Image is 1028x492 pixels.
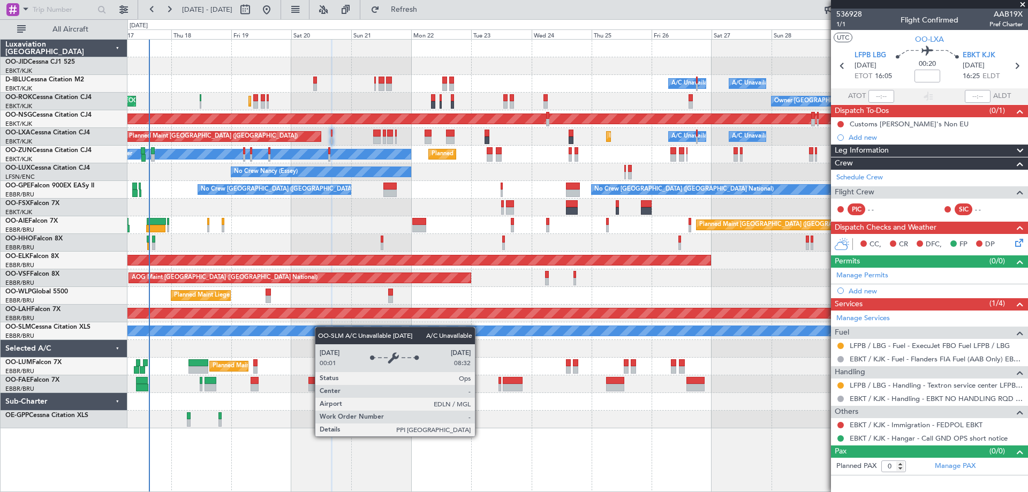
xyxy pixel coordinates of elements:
span: Leg Information [835,145,889,157]
a: LFPB / LBG - Fuel - ExecuJet FBO Fuel LFPB / LBG [850,341,1010,350]
div: Add new [849,133,1023,142]
a: OO-JIDCessna CJ1 525 [5,59,75,65]
span: Pref Charter [989,20,1023,29]
div: Sun 21 [351,29,411,39]
div: Owner [GEOGRAPHIC_DATA]-[GEOGRAPHIC_DATA] [774,93,919,109]
span: 16:05 [875,71,892,82]
span: Dispatch To-Dos [835,105,889,117]
div: Planned Maint [GEOGRAPHIC_DATA] ([GEOGRAPHIC_DATA]) [699,217,868,233]
a: EBKT/KJK [5,208,32,216]
span: Flight Crew [835,186,874,199]
a: Manage Permits [836,270,888,281]
a: EBBR/BRU [5,367,34,375]
div: No Crew Nancy (Essey) [234,164,298,180]
a: EBBR/BRU [5,314,34,322]
span: OO-GPE [5,183,31,189]
a: OO-FSXFalcon 7X [5,200,59,207]
a: LFSN/ENC [5,173,35,181]
span: (0/0) [989,255,1005,267]
a: EBKT/KJK [5,67,32,75]
a: EBKT/KJK [5,85,32,93]
a: OO-LAHFalcon 7X [5,306,61,313]
span: (0/1) [989,105,1005,116]
span: OO-FAE [5,377,30,383]
span: [DATE] [963,60,985,71]
a: Schedule Crew [836,172,883,183]
div: Thu 25 [592,29,652,39]
span: OE-GPP [5,412,29,419]
a: OO-HHOFalcon 8X [5,236,63,242]
div: Mon 22 [411,29,471,39]
span: DP [985,239,995,250]
input: Trip Number [33,2,94,18]
span: ELDT [982,71,1000,82]
a: EBKT/KJK [5,138,32,146]
div: Planned Maint [GEOGRAPHIC_DATA] ([GEOGRAPHIC_DATA]) [129,128,298,145]
a: EBKT / KJK - Immigration - FEDPOL EBKT [850,420,982,429]
div: Planned Maint Kortrijk-[GEOGRAPHIC_DATA] [609,128,734,145]
button: UTC [834,33,852,42]
span: OO-ZUN [5,147,32,154]
a: OO-LXACessna Citation CJ4 [5,130,90,136]
a: D-IBLUCessna Citation M2 [5,77,84,83]
div: Fri 19 [231,29,291,39]
span: EBKT KJK [963,50,995,61]
span: CC, [870,239,881,250]
a: OO-SLMCessna Citation XLS [5,324,90,330]
div: Planned Maint Liege [174,287,230,304]
span: ALDT [993,91,1011,102]
a: OO-LUMFalcon 7X [5,359,62,366]
span: OO-LAH [5,306,31,313]
div: No Crew [GEOGRAPHIC_DATA] ([GEOGRAPHIC_DATA] National) [594,181,774,198]
div: Wed 24 [532,29,592,39]
button: All Aircraft [12,21,116,38]
div: No Crew [GEOGRAPHIC_DATA] ([GEOGRAPHIC_DATA] National) [201,181,380,198]
div: Tue 23 [471,29,531,39]
input: --:-- [868,90,894,103]
span: OO-SLM [5,324,31,330]
span: OO-ELK [5,253,29,260]
a: EBKT/KJK [5,120,32,128]
span: Others [835,406,858,418]
a: EBBR/BRU [5,297,34,305]
a: OO-VSFFalcon 8X [5,271,59,277]
a: OE-GPPCessna Citation XLS [5,412,88,419]
a: EBBR/BRU [5,332,34,340]
a: EBBR/BRU [5,279,34,287]
div: Sat 20 [291,29,351,39]
span: D-IBLU [5,77,26,83]
div: Wed 17 [111,29,171,39]
span: Handling [835,366,865,379]
a: OO-FAEFalcon 7X [5,377,59,383]
span: All Aircraft [28,26,113,33]
a: EBKT / KJK - Hangar - Call GND OPS short notice [850,434,1008,443]
span: (0/0) [989,445,1005,457]
span: OO-LXA [915,34,944,45]
div: - - [975,205,999,214]
span: Services [835,298,863,311]
div: Flight Confirmed [901,14,958,26]
div: Sat 27 [712,29,772,39]
a: EBKT/KJK [5,102,32,110]
span: OO-AIE [5,218,28,224]
a: EBBR/BRU [5,385,34,393]
a: Manage PAX [935,461,976,472]
div: Add new [849,286,1023,296]
span: ETOT [855,71,872,82]
span: OO-LUM [5,359,32,366]
a: OO-WLPGlobal 5500 [5,289,68,295]
span: OO-LUX [5,165,31,171]
a: EBKT/KJK [5,155,32,163]
span: Pax [835,445,846,458]
span: 1/1 [836,20,862,29]
span: OO-NSG [5,112,32,118]
a: OO-LUXCessna Citation CJ4 [5,165,90,171]
div: [DATE] [130,21,148,31]
span: CR [899,239,908,250]
span: (1/4) [989,298,1005,309]
button: Refresh [366,1,430,18]
span: Fuel [835,327,849,339]
div: Planned Maint [GEOGRAPHIC_DATA] ([GEOGRAPHIC_DATA] National) [322,376,516,392]
span: Crew [835,157,853,170]
span: OO-HHO [5,236,33,242]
